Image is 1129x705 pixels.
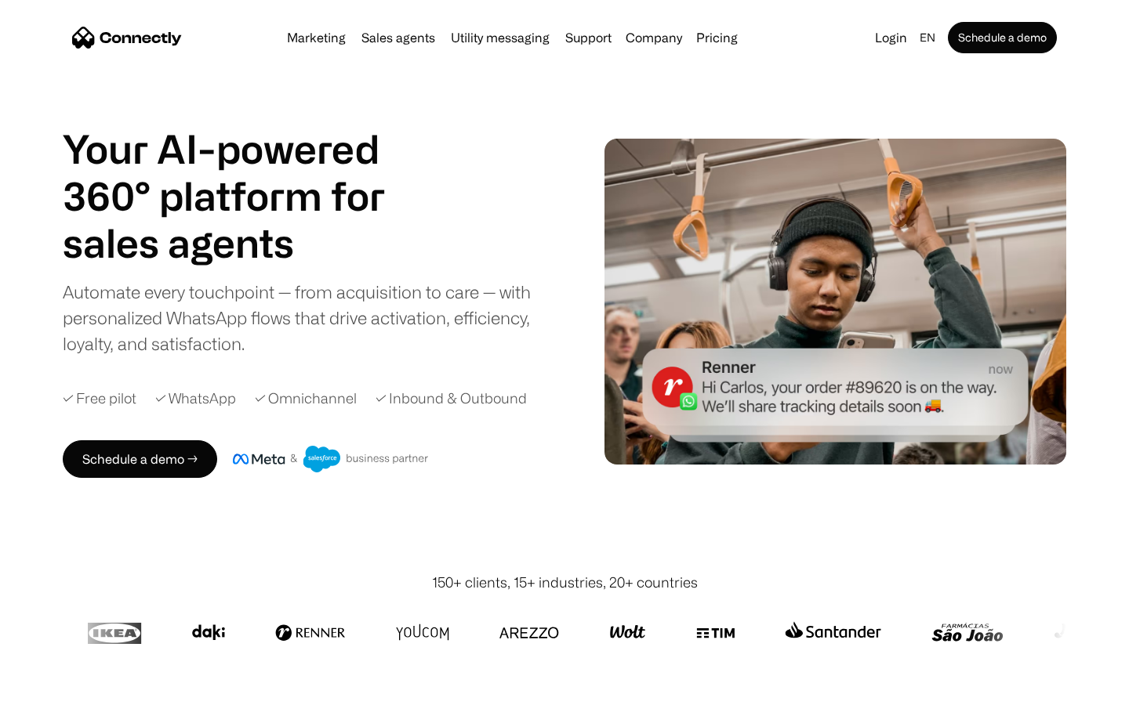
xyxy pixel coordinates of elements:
[63,219,423,266] h1: sales agents
[63,440,217,478] a: Schedule a demo →
[281,31,352,44] a: Marketing
[626,27,682,49] div: Company
[155,388,236,409] div: ✓ WhatsApp
[690,31,744,44] a: Pricing
[63,125,423,219] h1: Your AI-powered 360° platform for
[233,446,429,472] img: Meta and Salesforce business partner badge.
[920,27,935,49] div: en
[63,388,136,409] div: ✓ Free pilot
[432,572,698,593] div: 150+ clients, 15+ industries, 20+ countries
[948,22,1057,53] a: Schedule a demo
[869,27,913,49] a: Login
[255,388,357,409] div: ✓ Omnichannel
[16,676,94,700] aside: Language selected: English
[63,279,557,356] div: Automate every touchpoint — from acquisition to care — with personalized WhatsApp flows that driv...
[445,31,556,44] a: Utility messaging
[355,31,441,44] a: Sales agents
[376,388,527,409] div: ✓ Inbound & Outbound
[559,31,618,44] a: Support
[31,678,94,700] ul: Language list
